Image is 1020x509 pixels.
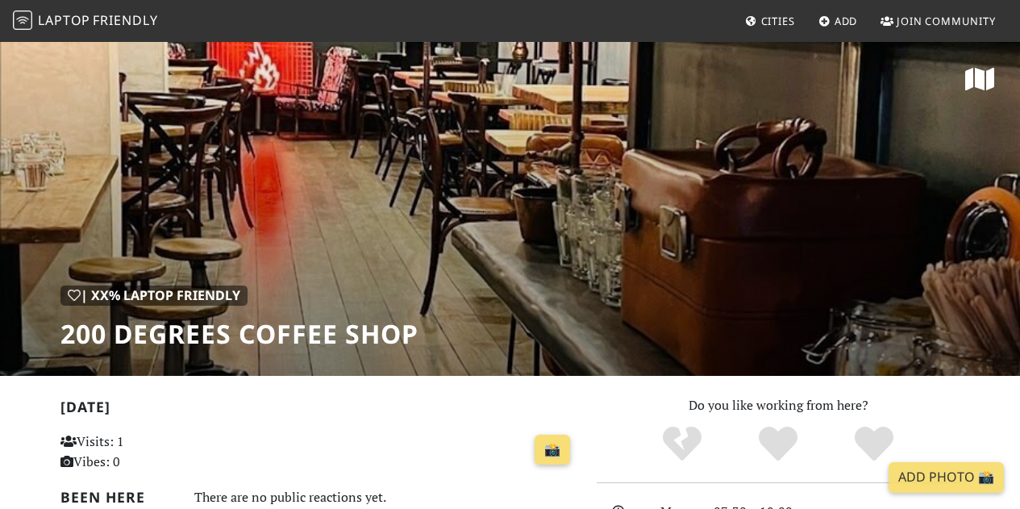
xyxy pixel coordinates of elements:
[874,6,1002,35] a: Join Community
[761,14,795,28] span: Cities
[597,395,960,416] p: Do you like working from here?
[60,398,577,422] h2: [DATE]
[60,286,248,307] div: | XX% Laptop Friendly
[889,462,1004,493] a: Add Photo 📸
[60,489,175,506] h2: Been here
[535,435,570,465] a: 📸
[812,6,864,35] a: Add
[38,11,90,29] span: Laptop
[731,424,826,465] div: Yes
[13,7,158,35] a: LaptopFriendly LaptopFriendly
[835,14,858,28] span: Add
[739,6,801,35] a: Cities
[194,486,577,509] div: There are no public reactions yet.
[60,432,220,473] p: Visits: 1 Vibes: 0
[93,11,157,29] span: Friendly
[60,319,418,349] h1: 200 Degrees Coffee Shop
[897,14,996,28] span: Join Community
[635,424,731,465] div: No
[13,10,32,30] img: LaptopFriendly
[826,424,922,465] div: Definitely!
